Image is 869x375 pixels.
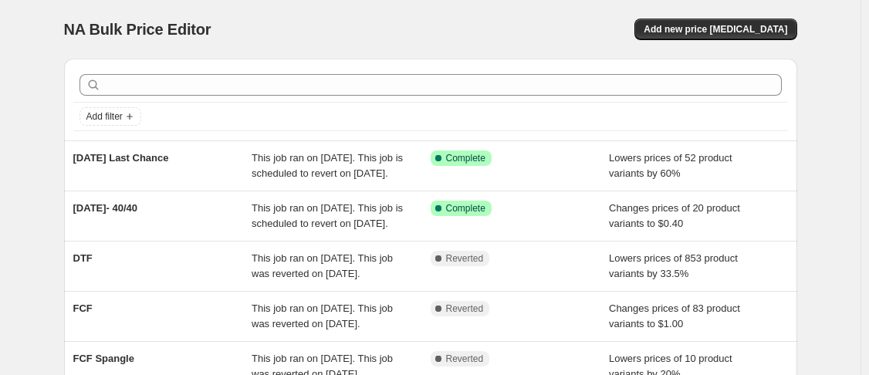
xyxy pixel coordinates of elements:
span: Reverted [446,302,484,315]
span: Changes prices of 83 product variants to $1.00 [609,302,740,329]
span: Lowers prices of 853 product variants by 33.5% [609,252,738,279]
span: [DATE]- 40/40 [73,202,138,214]
span: Reverted [446,353,484,365]
span: Reverted [446,252,484,265]
span: [DATE] Last Chance [73,152,169,164]
span: Add new price [MEDICAL_DATA] [644,23,787,35]
span: This job ran on [DATE]. This job is scheduled to revert on [DATE]. [252,152,403,179]
span: Add filter [86,110,123,123]
button: Add new price [MEDICAL_DATA] [634,19,796,40]
span: NA Bulk Price Editor [64,21,211,38]
span: This job ran on [DATE]. This job was reverted on [DATE]. [252,302,393,329]
span: Complete [446,202,485,215]
span: DTF [73,252,93,264]
span: Changes prices of 20 product variants to $0.40 [609,202,740,229]
button: Add filter [79,107,141,126]
span: Lowers prices of 52 product variants by 60% [609,152,732,179]
span: This job ran on [DATE]. This job is scheduled to revert on [DATE]. [252,202,403,229]
span: FCF Spangle [73,353,134,364]
span: FCF [73,302,93,314]
span: This job ran on [DATE]. This job was reverted on [DATE]. [252,252,393,279]
span: Complete [446,152,485,164]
